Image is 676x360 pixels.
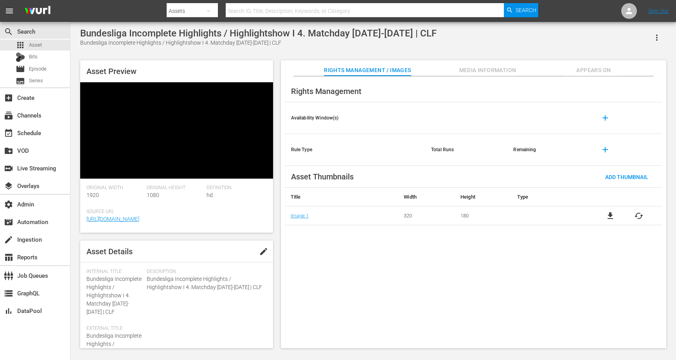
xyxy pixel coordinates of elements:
[4,306,13,316] span: DataPool
[4,146,13,156] span: VOD
[5,6,14,16] span: menu
[599,170,654,184] button: Add Thumbnail
[147,269,263,275] span: Description:
[16,52,25,62] div: Bits
[291,213,309,219] a: Image 1
[285,134,425,166] th: Rule Type
[648,8,669,14] a: Sign Out
[16,76,25,86] span: Series
[147,275,263,291] span: Bundesliga Incomplete Highlights / Highlightshow I 4. Matchday [DATE]-[DATE] | CLF
[4,217,13,227] span: Automation
[596,140,615,159] button: add
[86,67,137,76] span: Asset Preview
[291,87,361,96] span: Rights Management
[80,28,437,39] div: Bundesliga Incomplete Highlights / Highlightshow I 4. Matchday [DATE]-[DATE] | CLF
[4,235,13,244] span: Ingestion
[86,276,142,315] span: Bundesliga Incomplete Highlights / Highlightshow I 4. Matchday [DATE]-[DATE] | CLF
[516,3,536,17] span: Search
[599,174,654,180] span: Add Thumbnail
[86,185,143,191] span: Original Width
[86,247,133,256] span: Asset Details
[564,65,623,75] span: Appears On
[16,64,25,74] span: Episode
[398,206,455,225] td: 320
[86,192,99,198] span: 1920
[259,247,268,256] span: edit
[596,109,615,127] button: add
[29,53,38,61] span: Bits
[207,192,213,198] span: hd
[4,111,13,120] span: Channels
[4,181,13,191] span: Overlays
[511,188,587,206] th: Type
[86,209,263,215] span: Source Url
[254,242,273,261] button: edit
[86,216,139,222] a: [URL][DOMAIN_NAME]
[86,269,143,275] span: Internal Title:
[4,128,13,138] span: Schedule
[147,185,203,191] span: Original Height
[425,134,507,166] th: Total Runs
[634,211,644,221] button: cached
[4,253,13,262] span: Reports
[4,27,13,36] span: Search
[4,289,13,298] span: GraphQL
[455,188,511,206] th: Height
[600,113,610,123] span: add
[19,2,56,20] img: ans4CAIJ8jUAAAAAAAAAAAAAAAAAAAAAAAAgQb4GAAAAAAAAAAAAAAAAAAAAAAAAJMjXAAAAAAAAAAAAAAAAAAAAAAAAgAT5G...
[458,65,517,75] span: Media Information
[324,65,411,75] span: Rights Management / Images
[398,188,455,206] th: Width
[29,41,42,49] span: Asset
[80,39,437,47] div: Bundesliga Incomplete Highlights / Highlightshow I 4. Matchday [DATE]-[DATE] | CLF
[29,65,47,73] span: Episode
[455,206,511,225] td: 180
[16,40,25,50] span: Asset
[4,164,13,173] span: Live Streaming
[504,3,538,17] button: Search
[600,145,610,154] span: add
[291,172,354,181] span: Asset Thumbnails
[606,211,615,221] a: file_download
[86,326,143,332] span: External Title:
[4,200,13,209] span: Admin
[147,192,159,198] span: 1080
[4,271,13,280] span: Job Queues
[29,77,43,85] span: Series
[207,185,263,191] span: Definition
[285,188,398,206] th: Title
[285,102,425,134] th: Availability Window(s)
[4,93,13,103] span: Create
[507,134,589,166] th: Remaining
